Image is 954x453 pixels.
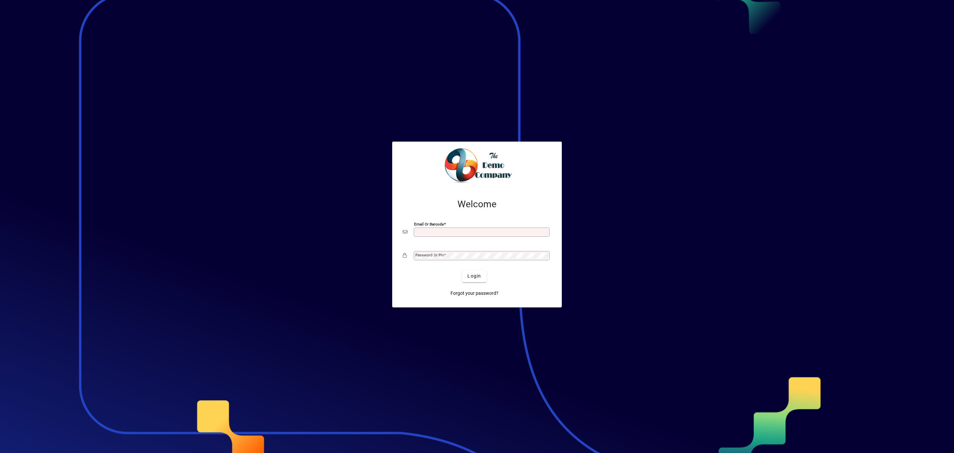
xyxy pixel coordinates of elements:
[414,222,444,226] mat-label: Email or Barcode
[415,253,444,257] mat-label: Password or Pin
[450,290,499,297] span: Forgot your password?
[467,273,481,280] span: Login
[448,288,501,299] a: Forgot your password?
[403,199,551,210] h2: Welcome
[462,270,486,282] button: Login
